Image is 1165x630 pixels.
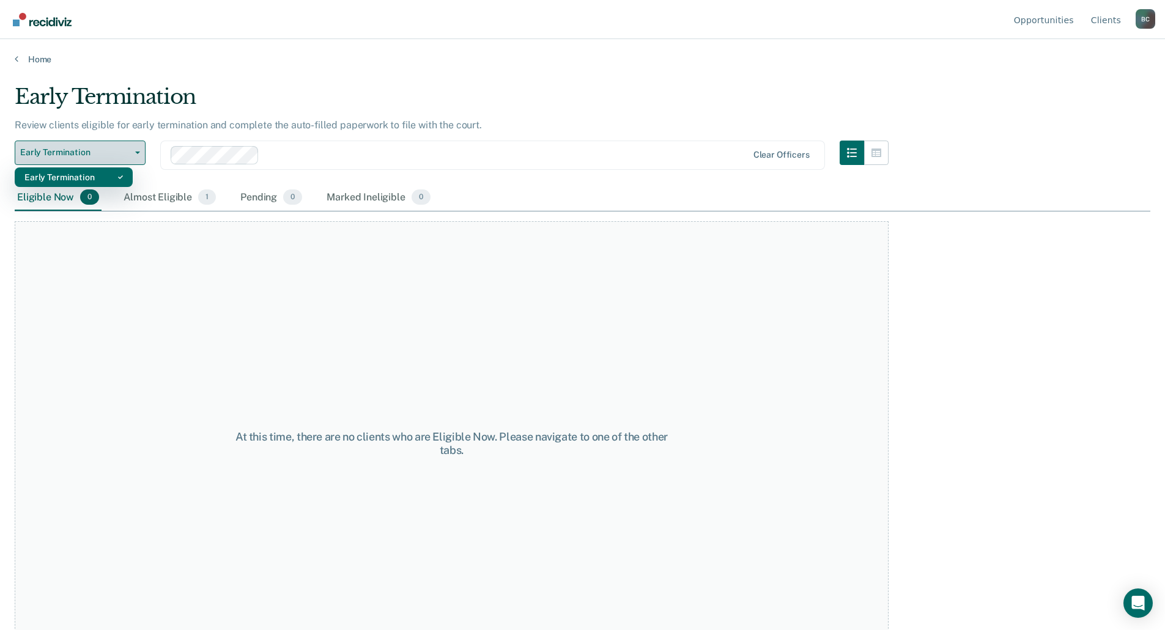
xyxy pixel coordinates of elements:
div: Clear officers [753,150,810,160]
span: 0 [412,189,431,205]
div: Marked Ineligible0 [324,185,433,211]
span: 1 [198,189,216,205]
div: Open Intercom Messenger [1123,588,1153,618]
div: Early Termination [24,167,123,187]
img: Recidiviz [13,13,72,26]
div: Almost Eligible1 [121,185,218,211]
p: Review clients eligible for early termination and complete the auto-filled paperwork to file with... [15,119,482,131]
a: Home [15,54,1150,65]
span: Early Termination [20,147,130,158]
button: Profile dropdown button [1136,9,1155,29]
span: 0 [283,189,302,205]
div: Dropdown Menu [15,167,133,187]
div: B C [1136,9,1155,29]
div: Pending0 [238,185,305,211]
div: At this time, there are no clients who are Eligible Now. Please navigate to one of the other tabs. [234,430,670,456]
span: 0 [80,189,99,205]
button: Early Termination [15,141,146,165]
div: Early Termination [15,84,889,119]
div: Eligible Now0 [15,185,102,211]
